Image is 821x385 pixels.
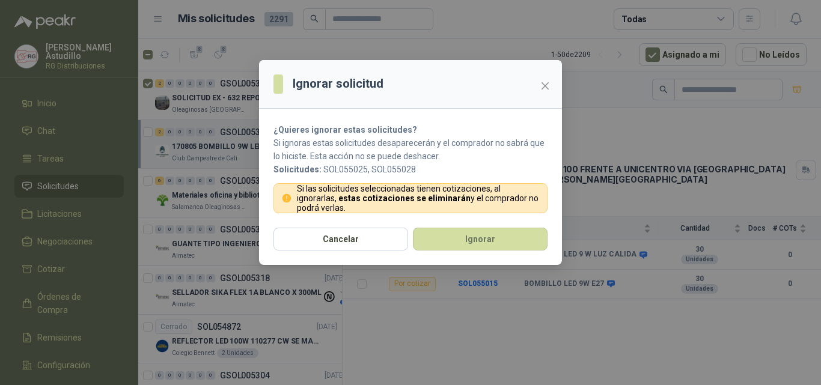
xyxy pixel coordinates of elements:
button: Ignorar [413,228,548,250]
button: Cancelar [273,228,408,250]
span: close [540,81,550,91]
button: Close [536,76,555,95]
p: SOL055025, SOL055028 [273,163,548,176]
b: Solicitudes: [273,165,322,174]
h3: Ignorar solicitud [293,74,383,93]
strong: estas cotizaciones se eliminarán [338,193,471,203]
p: Si las solicitudes seleccionadas tienen cotizaciones, al ignorarlas, y el comprador no podrá verlas. [297,184,540,213]
strong: ¿Quieres ignorar estas solicitudes? [273,125,417,135]
p: Si ignoras estas solicitudes desaparecerán y el comprador no sabrá que lo hiciste. Esta acción no... [273,136,548,163]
